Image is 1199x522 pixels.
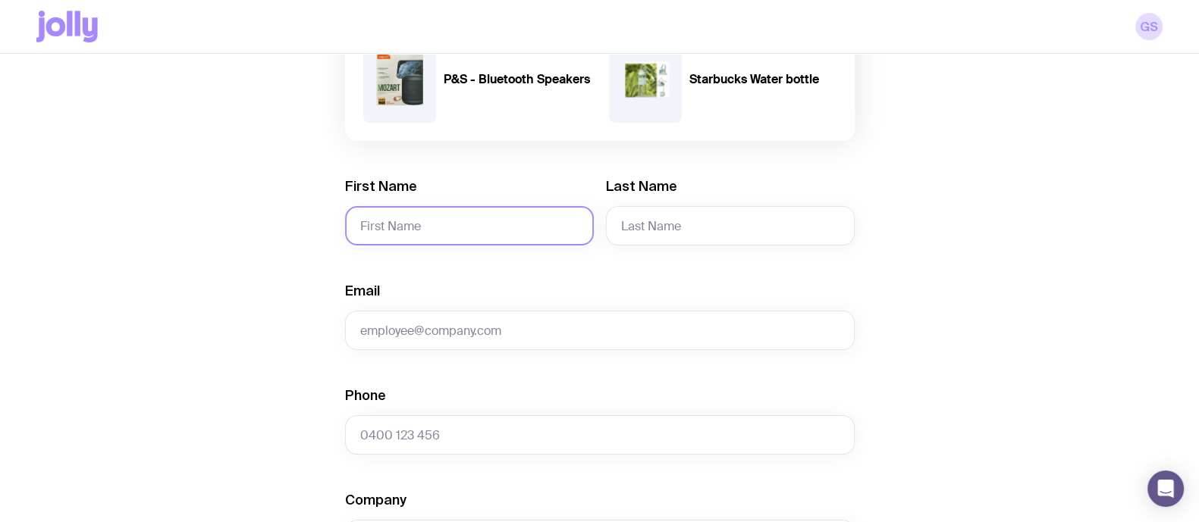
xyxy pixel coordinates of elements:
h4: P&S - Bluetooth Speakers [444,72,591,87]
a: GS [1135,13,1163,40]
label: Phone [345,386,386,405]
label: Email [345,282,380,300]
h4: Starbucks Water bottle [689,72,836,87]
label: Last Name [606,177,677,195]
label: Company [345,491,406,509]
div: Open Intercom Messenger [1147,470,1184,507]
label: First Name [345,177,417,195]
input: First Name [345,206,594,245]
input: Last Name [606,206,855,245]
input: employee@company.com [345,311,855,350]
input: 0400 123 456 [345,415,855,455]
